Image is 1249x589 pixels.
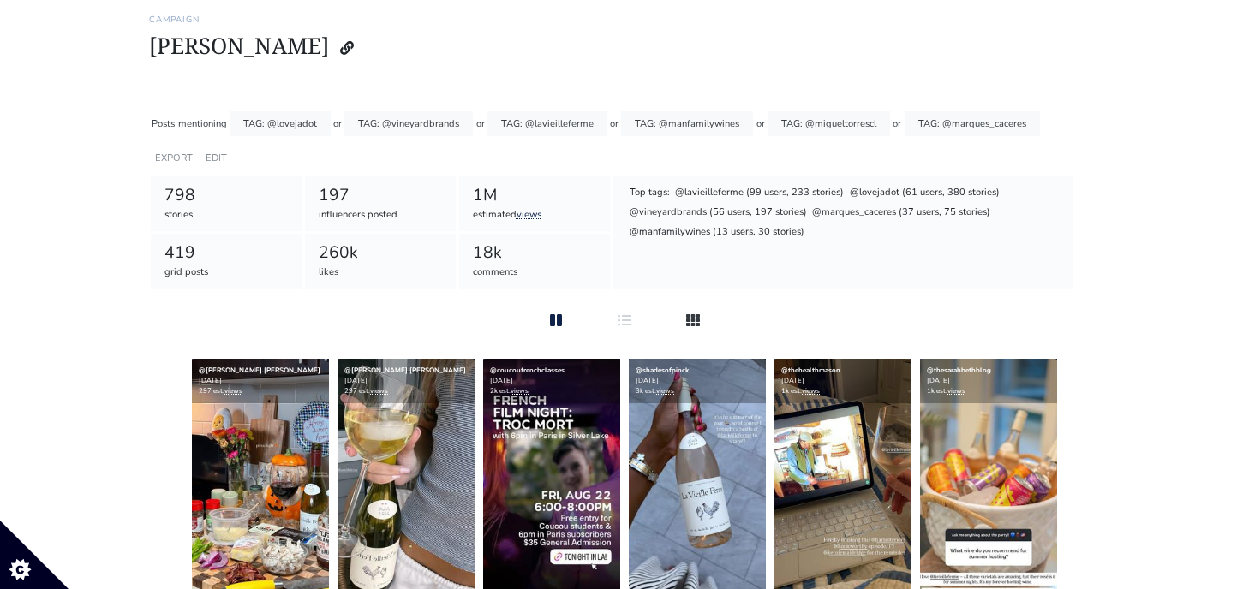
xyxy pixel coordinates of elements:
[164,183,289,208] div: 798
[487,111,607,136] div: TAG: @lavieilleferme
[628,224,805,241] div: @manfamilywines (13 users, 30 stories)
[511,386,529,396] a: views
[192,359,329,403] div: [DATE] 297 est.
[333,111,342,136] div: or
[319,208,443,223] div: influencers posted
[674,184,846,201] div: @lavieilleferme (99 users, 233 stories)
[768,111,890,136] div: TAG: @migueltorrescl
[338,359,475,403] div: [DATE] 297 est.
[848,184,1001,201] div: @lovejadot (61 users, 380 stories)
[490,366,565,375] a: @coucoufrenchclasses
[152,111,175,136] div: Posts
[628,184,671,201] div: Top tags:
[206,152,227,164] a: EDIT
[370,386,388,396] a: views
[927,366,991,375] a: @thesarahbethblog
[155,152,193,164] a: EXPORT
[224,386,242,396] a: views
[629,359,766,403] div: [DATE] 3k est.
[319,241,443,265] div: 260k
[344,111,473,136] div: TAG: @vineyardbrands
[473,183,597,208] div: 1M
[893,111,901,136] div: or
[656,386,674,396] a: views
[920,359,1057,403] div: [DATE] 1k est.
[344,366,466,375] a: @[PERSON_NAME].[PERSON_NAME]
[149,32,1100,64] h1: [PERSON_NAME]
[610,111,619,136] div: or
[811,205,992,222] div: @marques_caceres (37 users, 75 stories)
[636,366,689,375] a: @shadesofpinck
[473,265,597,280] div: comments
[319,265,443,280] div: likes
[149,15,1100,25] h6: Campaign
[164,265,289,280] div: grid posts
[483,359,620,403] div: [DATE] 2k est.
[802,386,820,396] a: views
[476,111,485,136] div: or
[319,183,443,208] div: 197
[164,241,289,265] div: 419
[781,366,840,375] a: @thehealthmason
[473,208,597,223] div: estimated
[774,359,911,403] div: [DATE] 1k est.
[164,208,289,223] div: stories
[621,111,753,136] div: TAG: @manfamilywines
[178,111,227,136] div: mentioning
[905,111,1040,136] div: TAG: @marques_caceres
[230,111,331,136] div: TAG: @lovejadot
[199,366,320,375] a: @[PERSON_NAME].[PERSON_NAME]
[517,208,541,221] a: views
[473,241,597,265] div: 18k
[947,386,965,396] a: views
[756,111,765,136] div: or
[628,205,808,222] div: @vineyardbrands (56 users, 197 stories)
